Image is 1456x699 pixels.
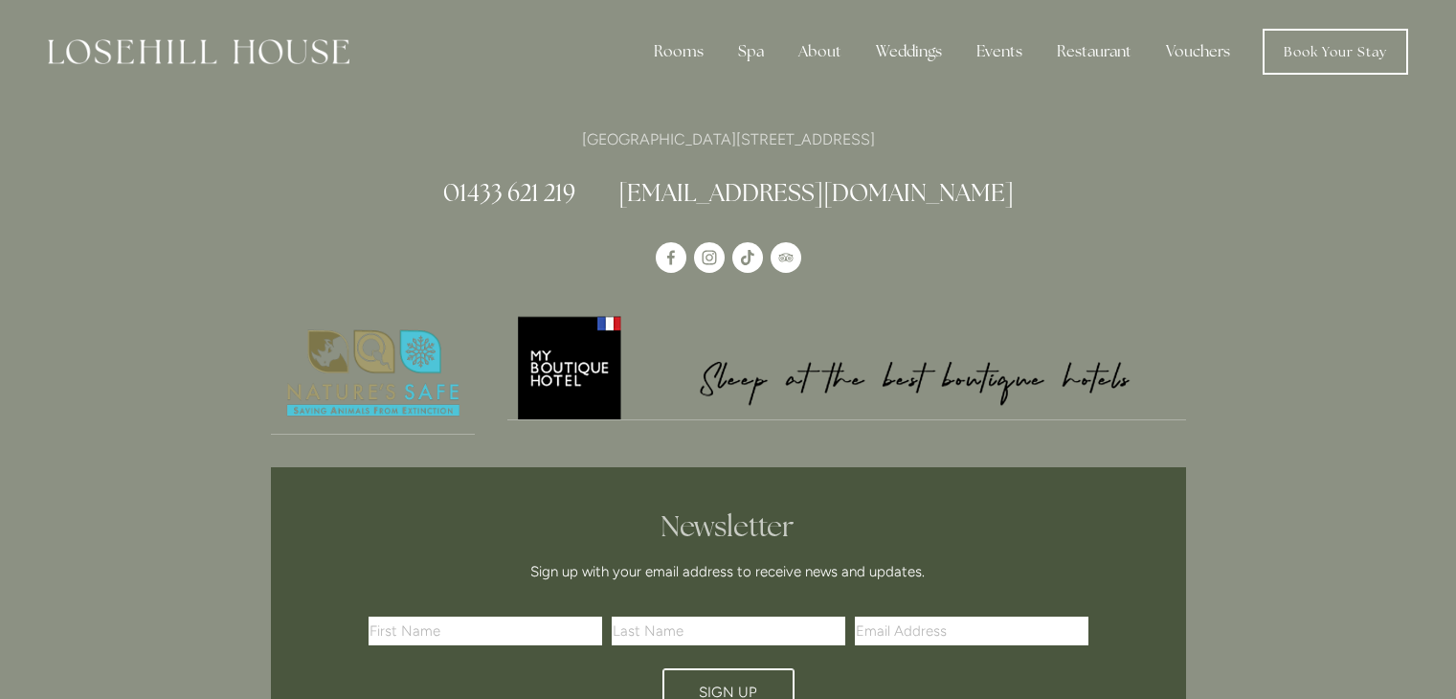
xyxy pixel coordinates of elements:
a: TikTok [732,242,763,273]
div: Rooms [638,33,719,71]
div: Events [961,33,1038,71]
img: Losehill House [48,39,349,64]
input: Email Address [855,617,1088,645]
div: About [783,33,857,71]
a: TripAdvisor [771,242,801,273]
a: [EMAIL_ADDRESS][DOMAIN_NAME] [618,177,1014,208]
h2: Newsletter [375,509,1082,544]
img: My Boutique Hotel - Logo [507,313,1186,419]
input: Last Name [612,617,845,645]
a: Book Your Stay [1263,29,1408,75]
a: Instagram [694,242,725,273]
a: Losehill House Hotel & Spa [656,242,686,273]
a: My Boutique Hotel - Logo [507,313,1186,420]
a: Vouchers [1151,33,1245,71]
a: Nature's Safe - Logo [271,313,476,435]
div: Restaurant [1042,33,1147,71]
img: Nature's Safe - Logo [271,313,476,434]
a: 01433 621 219 [443,177,575,208]
p: [GEOGRAPHIC_DATA][STREET_ADDRESS] [271,126,1186,152]
input: First Name [369,617,602,645]
div: Spa [723,33,779,71]
p: Sign up with your email address to receive news and updates. [375,560,1082,583]
div: Weddings [861,33,957,71]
